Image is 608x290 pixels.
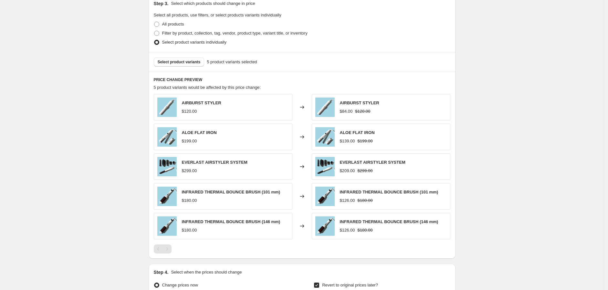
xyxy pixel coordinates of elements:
img: BB_2025_AloeFlatIron_80x.jpg [315,127,335,147]
span: $126.00 [340,198,355,203]
img: BB_2025_InfraredBounceBrush_80x.jpg [157,216,177,236]
img: BB_2025_AloeFlatIron_80x.jpg [157,127,177,147]
span: INFRARED THERMAL BOUNCE BRUSH (146 mm) [182,219,280,224]
span: $126.00 [340,228,355,233]
span: Revert to original prices later? [322,283,378,287]
span: INFRARED THERMAL BOUNCE BRUSH (101 mm) [340,190,438,194]
span: 5 product variants would be affected by this price change: [154,85,261,90]
button: Select product variants [154,57,204,67]
span: 5 product variants selected [207,59,257,65]
span: $299.00 [358,168,373,173]
img: BB_2025_AirburstStyler_80x.jpg [157,98,177,117]
span: $180.00 [358,198,373,203]
span: Filter by product, collection, tag, vendor, product type, variant title, or inventory [162,31,308,36]
span: $84.00 [340,109,353,114]
img: BB_2025_InfraredBounceBrush_80x.jpg [157,187,177,206]
span: $139.00 [340,139,355,143]
span: INFRARED THERMAL BOUNCE BRUSH (101 mm) [182,190,280,194]
span: $199.00 [358,139,373,143]
img: BB_2025_EverlastAirstyler_80x.jpg [315,157,335,176]
span: ALOE FLAT IRON [182,130,217,135]
img: BB_2025_AirburstStyler_80x.jpg [315,98,335,117]
span: AIRBURST STYLER [340,100,379,105]
span: ALOE FLAT IRON [340,130,375,135]
span: Select product variants [158,59,201,65]
span: $120.00 [182,109,197,114]
h6: PRICE CHANGE PREVIEW [154,77,450,82]
span: $199.00 [182,139,197,143]
h2: Step 3. [154,0,169,7]
span: $180.00 [182,228,197,233]
span: Select product variants individually [162,40,226,45]
p: Select which products should change in price [171,0,255,7]
span: $299.00 [182,168,197,173]
span: $209.00 [340,168,355,173]
span: EVERLAST AIRSTYLER SYSTEM [182,160,247,165]
span: INFRARED THERMAL BOUNCE BRUSH (146 mm) [340,219,438,224]
img: BB_2025_EverlastAirstyler_80x.jpg [157,157,177,176]
span: $120.00 [355,109,370,114]
nav: Pagination [154,244,172,254]
span: $180.00 [358,228,373,233]
img: BB_2025_InfraredBounceBrush_80x.jpg [315,187,335,206]
span: $180.00 [182,198,197,203]
p: Select when the prices should change [171,269,242,275]
span: Change prices now [162,283,198,287]
span: All products [162,22,184,26]
span: Select all products, use filters, or select products variants individually [154,13,281,17]
span: AIRBURST STYLER [182,100,221,105]
span: EVERLAST AIRSTYLER SYSTEM [340,160,405,165]
h2: Step 4. [154,269,169,275]
img: BB_2025_InfraredBounceBrush_80x.jpg [315,216,335,236]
